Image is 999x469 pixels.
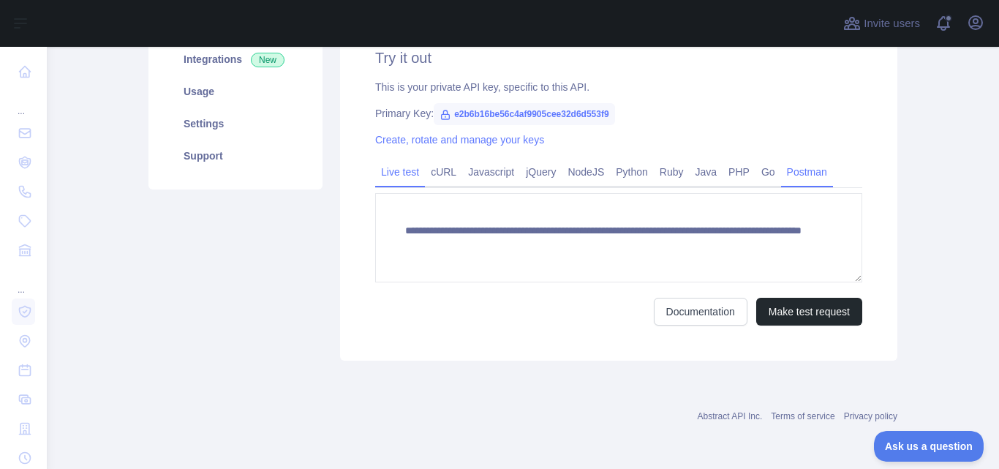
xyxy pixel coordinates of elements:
h2: Try it out [375,48,862,68]
a: Javascript [462,160,520,184]
a: NodeJS [562,160,610,184]
a: Live test [375,160,425,184]
span: Invite users [864,15,920,32]
div: Primary Key: [375,106,862,121]
a: jQuery [520,160,562,184]
a: Settings [166,108,305,140]
a: Create, rotate and manage your keys [375,134,544,146]
a: Abstract API Inc. [698,411,763,421]
button: Invite users [840,12,923,35]
a: Integrations New [166,43,305,75]
a: Privacy policy [844,411,897,421]
button: Make test request [756,298,862,326]
a: Ruby [654,160,690,184]
div: ... [12,266,35,296]
a: Python [610,160,654,184]
div: ... [12,88,35,117]
a: Terms of service [771,411,834,421]
a: cURL [425,160,462,184]
span: New [251,53,284,67]
a: Go [755,160,781,184]
a: Postman [781,160,833,184]
iframe: Toggle Customer Support [874,431,984,462]
a: Usage [166,75,305,108]
a: Support [166,140,305,172]
a: Java [690,160,723,184]
a: PHP [723,160,755,184]
span: e2b6b16be56c4af9905cee32d6d553f9 [434,103,615,125]
a: Documentation [654,298,747,326]
div: This is your private API key, specific to this API. [375,80,862,94]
